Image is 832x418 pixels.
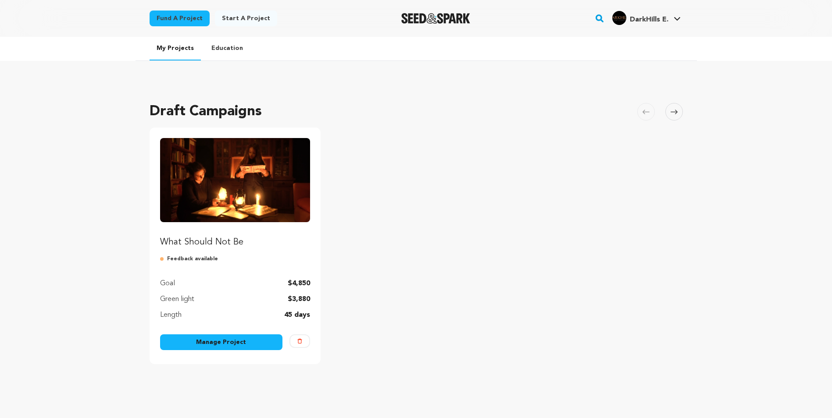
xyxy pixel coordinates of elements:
p: Length [160,310,182,320]
p: Feedback available [160,255,311,262]
a: Manage Project [160,334,283,350]
a: Fund a project [150,11,210,26]
p: Green light [160,294,194,305]
img: trash-empty.svg [297,339,302,344]
p: 45 days [284,310,310,320]
a: Start a project [215,11,277,26]
p: $3,880 [288,294,310,305]
a: Education [204,37,250,60]
a: My Projects [150,37,201,60]
span: DarkHills E.'s Profile [611,9,682,28]
a: Seed&Spark Homepage [401,13,470,24]
p: What Should Not Be [160,236,311,248]
div: DarkHills E.'s Profile [612,11,668,25]
a: Fund What Should Not Be [160,138,311,248]
img: b43f3a461490f4a4.jpg [612,11,626,25]
p: $4,850 [288,278,310,289]
img: Seed&Spark Logo Dark Mode [401,13,470,24]
p: Goal [160,278,175,289]
span: DarkHills E. [630,16,668,23]
a: DarkHills E.'s Profile [611,9,682,25]
img: submitted-for-review.svg [160,255,167,262]
h2: Draft Campaigns [150,101,262,122]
